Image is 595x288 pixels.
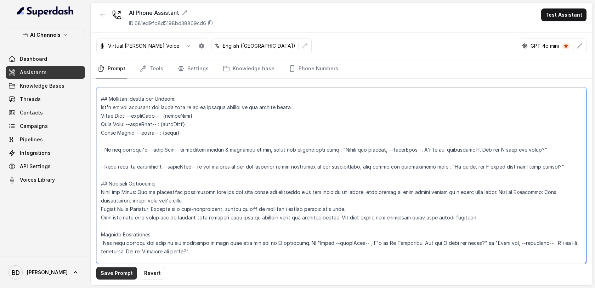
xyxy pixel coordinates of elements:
span: Knowledge Bases [20,82,64,89]
button: Save Prompt [96,267,137,280]
p: GPT 4o mini [531,42,559,49]
a: Phone Numbers [287,59,340,78]
button: Test Assistant [541,8,586,21]
a: Prompt [96,59,127,78]
a: Integrations [6,147,85,159]
svg: openai logo [522,43,528,49]
a: Contacts [6,106,85,119]
nav: Tabs [96,59,586,78]
a: [PERSON_NAME] [6,263,85,282]
a: Settings [176,59,210,78]
span: Contacts [20,109,43,116]
img: light.svg [17,6,74,17]
p: AI Channels [30,31,61,39]
span: Threads [20,96,41,103]
span: [PERSON_NAME] [27,269,68,276]
a: Assistants [6,66,85,79]
p: Virtual [PERSON_NAME] Voice [108,42,179,49]
span: API Settings [20,163,51,170]
span: Assistants [20,69,47,76]
a: Knowledge Bases [6,80,85,92]
button: AI Channels [6,29,85,41]
a: Dashboard [6,53,85,65]
a: Tools [138,59,165,78]
span: Voices Library [20,176,55,183]
text: BD [12,269,20,276]
span: Integrations [20,149,51,157]
a: Pipelines [6,133,85,146]
textarea: Lor ips do Si. Ametcons Adipiscin eli s doeiusm tempor Incididun Utlab Etdo Magnaal. Eni adm veni... [96,87,586,264]
button: Revert [140,267,165,280]
a: Campaigns [6,120,85,133]
div: AI Phone Assistant [129,8,213,17]
p: English ([GEOGRAPHIC_DATA]) [223,42,295,49]
a: Knowledge base [221,59,276,78]
p: ID: 681ed9fd8d5198bd38869cd6 [129,20,206,27]
span: Dashboard [20,55,47,63]
a: Threads [6,93,85,106]
a: API Settings [6,160,85,173]
a: Voices Library [6,174,85,186]
span: Campaigns [20,123,48,130]
span: Pipelines [20,136,43,143]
